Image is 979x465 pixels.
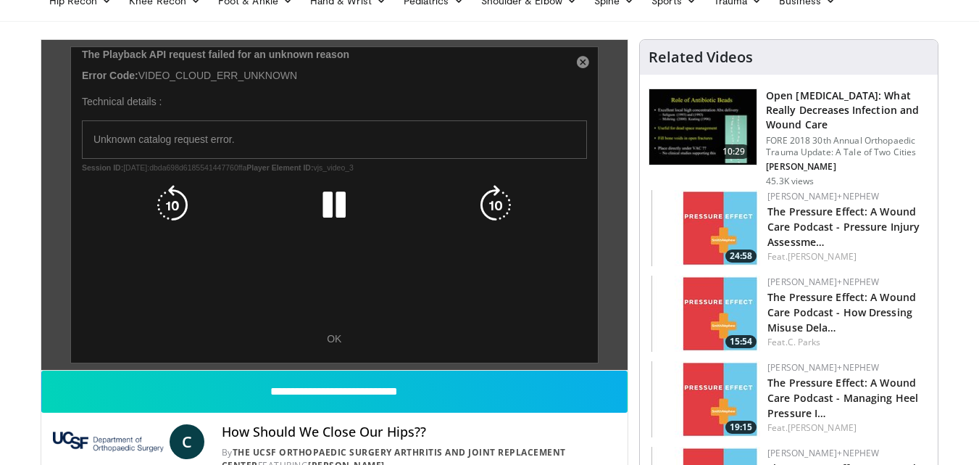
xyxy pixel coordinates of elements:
a: [PERSON_NAME] [788,421,857,434]
a: [PERSON_NAME]+Nephew [767,447,879,459]
h3: Open [MEDICAL_DATA]: What Really Decreases Infection and Wound Care [766,89,929,132]
a: 19:15 [651,361,760,437]
div: Feat. [767,250,926,263]
img: 60a7b2e5-50df-40c4-868a-521487974819.150x105_q85_crop-smart_upscale.jpg [651,361,760,437]
a: 24:58 [651,190,760,266]
img: The UCSF Orthopaedic Surgery Arthritis and Joint Replacement Center [53,424,164,459]
a: [PERSON_NAME]+Nephew [767,190,879,202]
a: The Pressure Effect: A Wound Care Podcast - Managing Heel Pressure I… [767,376,918,420]
a: [PERSON_NAME]+Nephew [767,276,879,288]
a: C. Parks [788,336,821,348]
img: ded7be61-cdd8-40fc-98a3-de551fea390e.150x105_q85_crop-smart_upscale.jpg [649,89,757,165]
a: [PERSON_NAME]+Nephew [767,361,879,374]
h4: How Should We Close Our Hips?? [222,424,616,440]
a: C [170,424,204,459]
div: Feat. [767,336,926,349]
span: 24:58 [725,250,757,263]
img: 61e02083-5525-4adc-9284-c4ef5d0bd3c4.150x105_q85_crop-smart_upscale.jpg [651,276,760,352]
span: 15:54 [725,335,757,348]
a: 15:54 [651,276,760,352]
span: 10:29 [717,144,751,159]
a: [PERSON_NAME] [788,250,857,263]
img: 2a658e12-bd38-46e9-9f21-8239cc81ed40.150x105_q85_crop-smart_upscale.jpg [651,190,760,266]
a: The Pressure Effect: A Wound Care Podcast - How Dressing Misuse Dela… [767,290,916,334]
p: 45.3K views [766,176,814,187]
h4: Related Videos [649,49,753,66]
p: FORE 2018 30th Annual Orthopaedic Trauma Update: A Tale of Two Cities [766,135,929,158]
span: 19:15 [725,421,757,434]
p: [PERSON_NAME] [766,161,929,173]
a: The Pressure Effect: A Wound Care Podcast - Pressure Injury Assessme… [767,205,920,249]
video-js: Video Player [41,40,628,371]
div: Feat. [767,421,926,435]
a: 10:29 Open [MEDICAL_DATA]: What Really Decreases Infection and Wound Care FORE 2018 30th Annual O... [649,89,929,187]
